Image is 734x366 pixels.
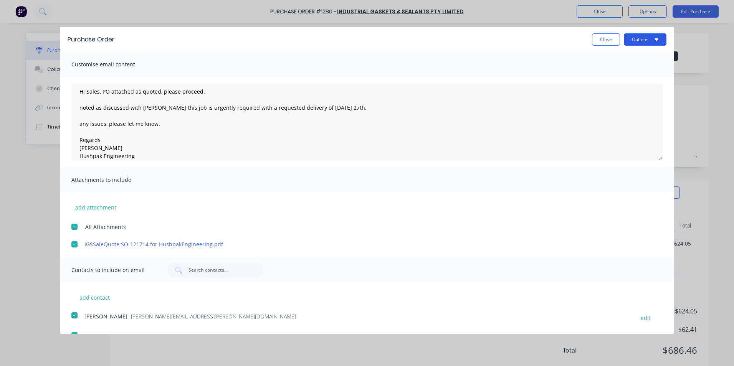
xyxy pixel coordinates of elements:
button: add attachment [71,201,120,213]
button: add contact [71,292,117,303]
div: Purchase Order [68,35,114,44]
input: Search contacts... [188,266,251,274]
span: - [PERSON_NAME][EMAIL_ADDRESS][PERSON_NAME][DOMAIN_NAME] [127,313,296,320]
button: Close [592,33,620,46]
textarea: Hi Sales, PO attached as quoted, please proceed. noted as discussed with [PERSON_NAME] this job i... [71,84,663,160]
span: Attachments to include [71,175,156,185]
span: Contacts to include on email [71,265,156,275]
span: - [EMAIL_ADDRESS][DOMAIN_NAME] [114,333,202,340]
button: Options [624,33,666,46]
span: [PERSON_NAME] [84,313,127,320]
span: InGas Sales [84,333,114,340]
span: Customise email content [71,59,156,70]
span: All Attachments [85,223,126,231]
button: edit [636,332,655,343]
a: IGSSaleQuote SO-121714 for HushpakEngineering.pdf [84,240,627,248]
button: edit [636,312,655,323]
